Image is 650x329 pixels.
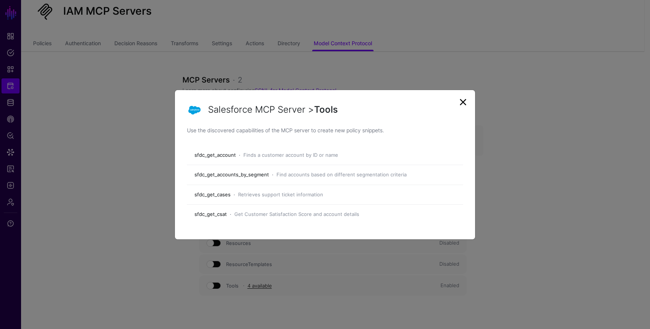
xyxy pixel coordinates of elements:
span: Finds a customer account by ID or name [243,152,338,158]
span: Tools [314,104,338,115]
span: · [231,191,238,197]
p: sfdc_get_accounts_by_segment [194,171,438,179]
img: svg+xml;base64,PHN2ZyB3aWR0aD0iNjQiIGhlaWdodD0iNjQiIHZpZXdCb3g9IjAgMCA2NCA2NCIgZmlsbD0ibm9uZSIgeG... [187,102,202,117]
p: sfdc_get_csat [194,211,438,218]
p: Use the discovered capabilities of the MCP server to create new policy snippets. [187,126,463,134]
p: sfdc_get_account [194,151,438,159]
span: Salesforce MCP Server > [208,104,314,115]
span: · [269,171,276,178]
span: · [236,152,243,158]
span: Retrieves support ticket information [238,191,323,197]
span: Find accounts based on different segmentation criteria [276,171,407,178]
p: sfdc_get_cases [194,191,438,199]
span: Get Customer Satisfaction Score and account details [234,211,359,217]
span: · [227,211,234,217]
